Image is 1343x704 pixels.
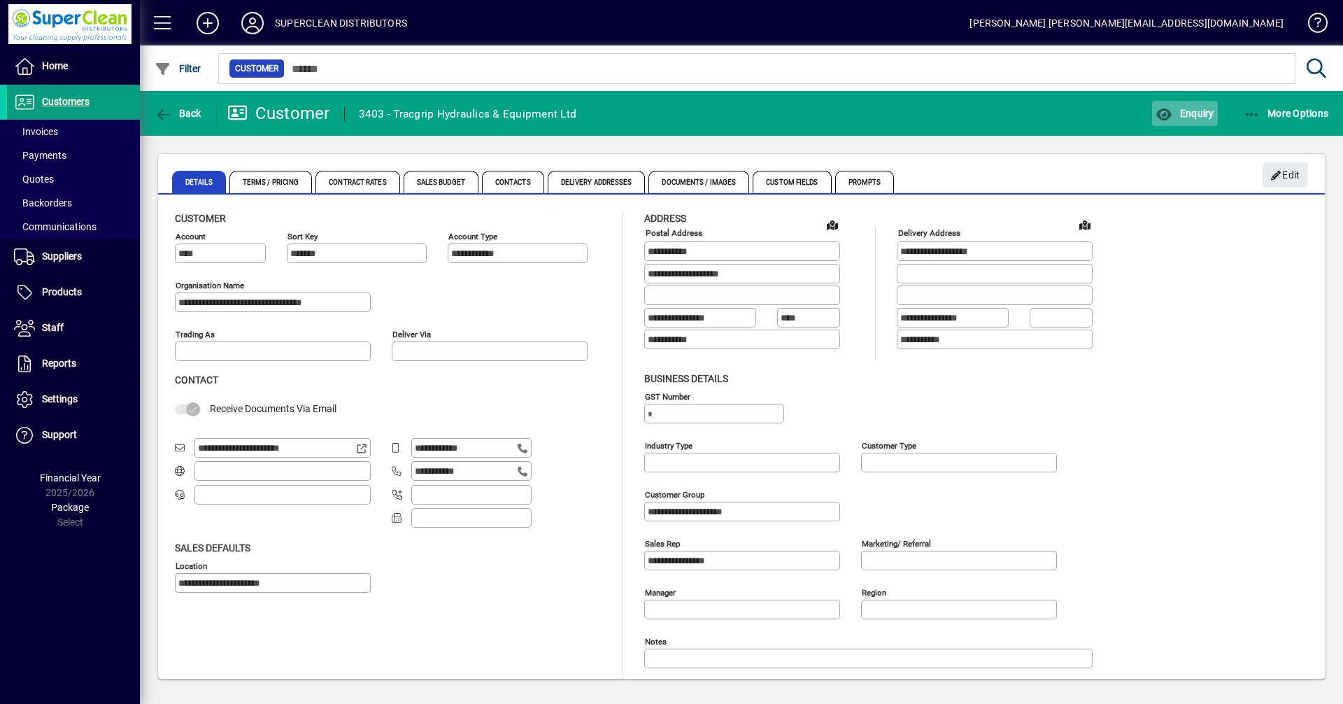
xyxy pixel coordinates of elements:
[645,391,690,401] mat-label: GST Number
[1240,101,1333,126] button: More Options
[645,440,692,450] mat-label: Industry type
[645,489,704,499] mat-label: Customer group
[175,213,226,224] span: Customer
[227,102,330,125] div: Customer
[14,150,66,161] span: Payments
[548,171,646,193] span: Delivery Addresses
[175,542,250,554] span: Sales defaults
[7,143,140,167] a: Payments
[404,171,478,193] span: Sales Budget
[155,108,201,119] span: Back
[230,10,275,36] button: Profile
[1156,108,1214,119] span: Enquiry
[14,174,54,185] span: Quotes
[7,239,140,274] a: Suppliers
[140,101,217,126] app-page-header-button: Back
[7,275,140,310] a: Products
[644,373,728,384] span: Business details
[835,171,895,193] span: Prompts
[40,472,101,484] span: Financial Year
[210,403,336,414] span: Receive Documents Via Email
[175,374,218,386] span: Contact
[51,502,89,513] span: Package
[275,12,407,34] div: SUPERCLEAN DISTRIBUTORS
[7,311,140,346] a: Staff
[1074,213,1096,236] a: View on map
[862,440,916,450] mat-label: Customer type
[151,101,205,126] button: Back
[7,49,140,84] a: Home
[969,12,1284,34] div: [PERSON_NAME] [PERSON_NAME][EMAIL_ADDRESS][DOMAIN_NAME]
[42,429,77,440] span: Support
[392,330,431,339] mat-label: Deliver via
[7,346,140,381] a: Reports
[176,281,244,290] mat-label: Organisation name
[42,393,78,404] span: Settings
[176,330,215,339] mat-label: Trading as
[172,171,226,193] span: Details
[753,171,831,193] span: Custom Fields
[42,60,68,71] span: Home
[14,126,58,137] span: Invoices
[235,62,278,76] span: Customer
[287,232,318,241] mat-label: Sort key
[14,197,72,209] span: Backorders
[1152,101,1217,126] button: Enquiry
[645,538,680,548] mat-label: Sales rep
[42,358,76,369] span: Reports
[862,587,886,597] mat-label: Region
[176,232,206,241] mat-label: Account
[7,120,140,143] a: Invoices
[7,418,140,453] a: Support
[42,96,90,107] span: Customers
[448,232,497,241] mat-label: Account Type
[42,251,82,262] span: Suppliers
[1270,164,1300,187] span: Edit
[7,382,140,417] a: Settings
[42,322,64,333] span: Staff
[7,215,140,239] a: Communications
[155,63,201,74] span: Filter
[185,10,230,36] button: Add
[1298,3,1326,48] a: Knowledge Base
[14,221,97,232] span: Communications
[359,103,577,125] div: 3403 - Tracgrip Hydraulics & Equipment Ltd
[648,171,749,193] span: Documents / Images
[7,167,140,191] a: Quotes
[151,56,205,81] button: Filter
[1244,108,1329,119] span: More Options
[7,191,140,215] a: Backorders
[482,171,544,193] span: Contacts
[645,636,667,646] mat-label: Notes
[176,561,207,570] mat-label: Location
[644,213,686,224] span: Address
[862,538,931,548] mat-label: Marketing/ Referral
[821,213,844,236] a: View on map
[42,286,82,297] span: Products
[1263,162,1307,188] button: Edit
[315,171,399,193] span: Contract Rates
[645,587,676,597] mat-label: Manager
[229,171,313,193] span: Terms / Pricing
